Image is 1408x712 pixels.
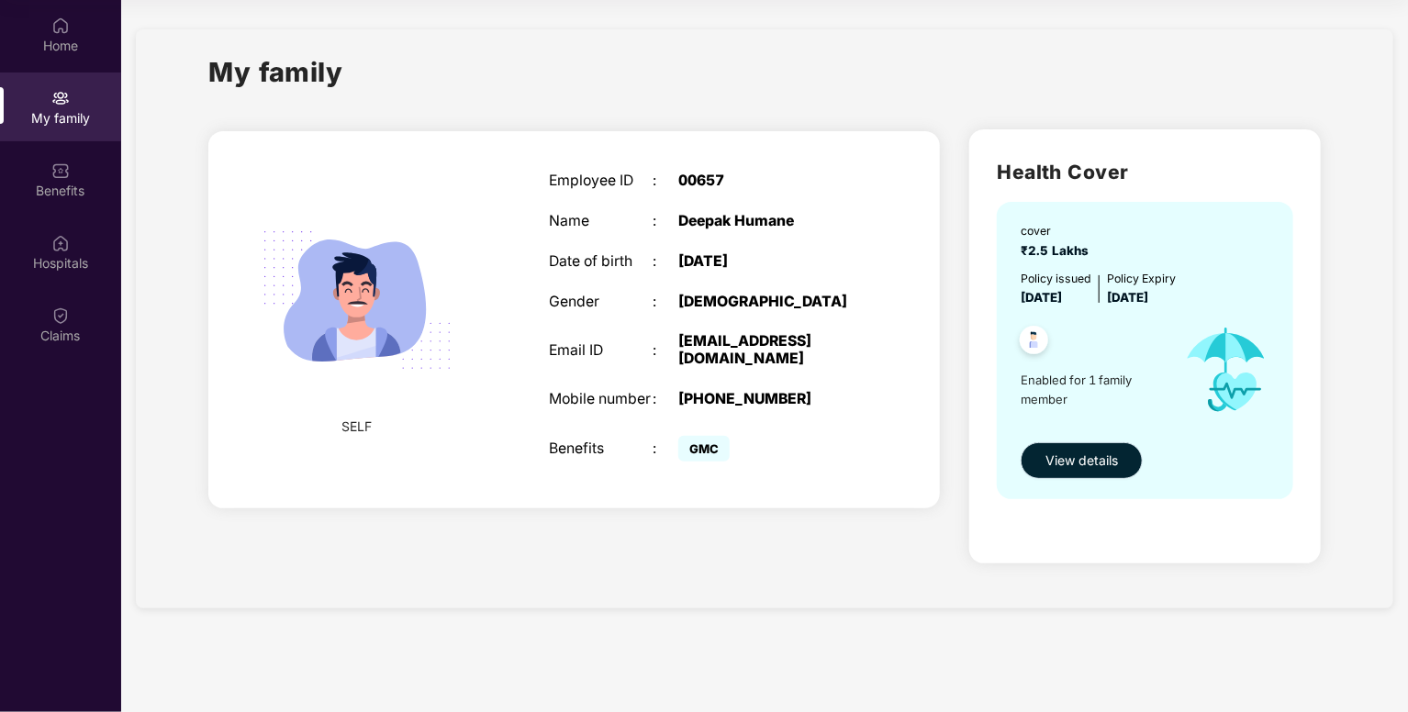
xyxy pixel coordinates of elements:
div: [EMAIL_ADDRESS][DOMAIN_NAME] [678,333,860,368]
div: : [653,213,678,230]
div: Policy issued [1021,270,1091,287]
img: svg+xml;base64,PHN2ZyBpZD0iSG9tZSIgeG1sbnM9Imh0dHA6Ly93d3cudzMub3JnLzIwMDAvc3ZnIiB3aWR0aD0iMjAiIG... [51,17,70,35]
div: Gender [549,294,653,311]
span: Enabled for 1 family member [1021,371,1168,408]
div: [PHONE_NUMBER] [678,391,860,408]
span: SELF [342,417,373,437]
div: [DEMOGRAPHIC_DATA] [678,294,860,311]
div: Mobile number [549,391,653,408]
div: Email ID [549,342,653,360]
div: : [653,342,678,360]
span: GMC [678,436,730,462]
button: View details [1021,442,1143,479]
img: svg+xml;base64,PHN2ZyB4bWxucz0iaHR0cDovL3d3dy53My5vcmcvMjAwMC9zdmciIHdpZHRoPSIyMjQiIGhlaWdodD0iMT... [240,184,474,417]
div: Date of birth [549,253,653,271]
div: : [653,440,678,458]
div: 00657 [678,172,860,190]
div: : [653,294,678,311]
div: Employee ID [549,172,653,190]
div: Name [549,213,653,230]
div: : [653,391,678,408]
span: [DATE] [1021,290,1062,305]
img: svg+xml;base64,PHN2ZyB3aWR0aD0iMjAiIGhlaWdodD0iMjAiIHZpZXdCb3g9IjAgMCAyMCAyMCIgZmlsbD0ibm9uZSIgeG... [51,89,70,107]
div: cover [1021,222,1096,239]
span: ₹2.5 Lakhs [1021,243,1096,258]
img: svg+xml;base64,PHN2ZyBpZD0iQmVuZWZpdHMiIHhtbG5zPSJodHRwOi8vd3d3LnczLm9yZy8yMDAwL3N2ZyIgd2lkdGg9Ij... [51,161,70,180]
h1: My family [208,51,343,93]
img: svg+xml;base64,PHN2ZyB4bWxucz0iaHR0cDovL3d3dy53My5vcmcvMjAwMC9zdmciIHdpZHRoPSI0OC45NDMiIGhlaWdodD... [1011,320,1056,365]
img: icon [1168,307,1284,432]
div: Deepak Humane [678,213,860,230]
div: [DATE] [678,253,860,271]
div: : [653,172,678,190]
div: Policy Expiry [1107,270,1176,287]
div: : [653,253,678,271]
span: [DATE] [1107,290,1148,305]
img: svg+xml;base64,PHN2ZyBpZD0iSG9zcGl0YWxzIiB4bWxucz0iaHR0cDovL3d3dy53My5vcmcvMjAwMC9zdmciIHdpZHRoPS... [51,234,70,252]
img: svg+xml;base64,PHN2ZyBpZD0iQ2xhaW0iIHhtbG5zPSJodHRwOi8vd3d3LnczLm9yZy8yMDAwL3N2ZyIgd2lkdGg9IjIwIi... [51,306,70,325]
div: Benefits [549,440,653,458]
h2: Health Cover [997,157,1293,187]
span: View details [1045,451,1118,471]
